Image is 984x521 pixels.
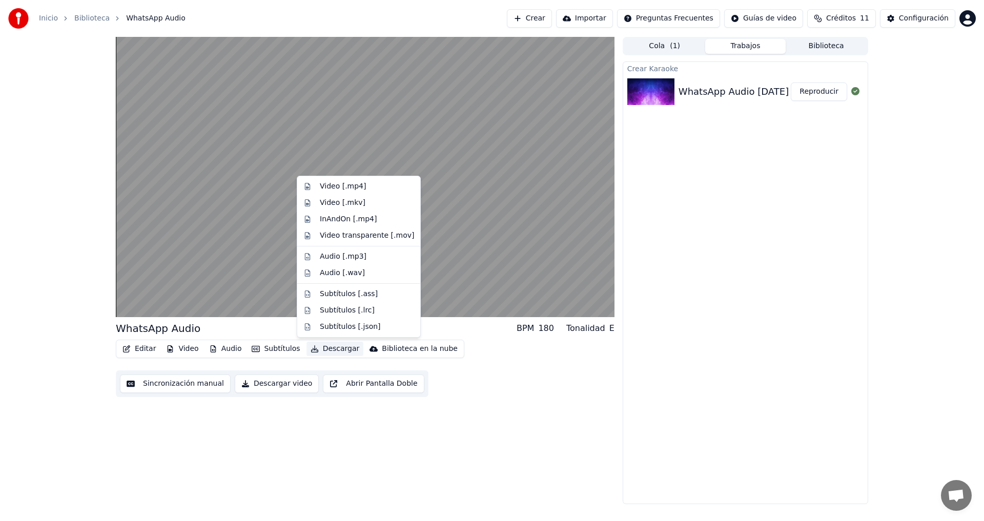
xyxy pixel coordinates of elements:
img: youka [8,8,29,29]
span: ( 1 ) [670,41,680,51]
div: InAndOn [.mp4] [320,214,377,224]
button: Descargar [306,342,364,356]
span: Créditos [826,13,856,24]
a: Chat abierto [941,480,972,511]
div: Subtítulos [.ass] [320,289,378,299]
div: 180 [538,322,554,335]
button: Biblioteca [786,39,867,54]
button: Importar [556,9,613,28]
button: Sincronización manual [120,374,231,393]
div: Crear Karaoke [623,62,868,74]
div: E [609,322,614,335]
button: Trabajos [705,39,786,54]
div: Configuración [899,13,949,24]
div: Tonalidad [566,322,605,335]
button: Guías de video [724,9,803,28]
div: Subtítulos [.lrc] [320,305,375,316]
button: Subtítulos [248,342,304,356]
button: Preguntas Frecuentes [617,9,720,28]
div: WhatsApp Audio [DATE] 8.08.13 PM [679,85,844,99]
button: Editar [118,342,160,356]
div: Biblioteca en la nube [382,344,458,354]
button: Video [162,342,202,356]
button: Reproducir [791,82,847,101]
button: Audio [205,342,246,356]
button: Créditos11 [807,9,876,28]
nav: breadcrumb [39,13,186,24]
div: Audio [.mp3] [320,252,366,262]
a: Inicio [39,13,58,24]
div: BPM [517,322,534,335]
div: Subtítulos [.json] [320,322,381,332]
button: Configuración [880,9,955,28]
button: Cola [624,39,705,54]
div: Audio [.wav] [320,268,365,278]
button: Abrir Pantalla Doble [323,374,424,393]
a: Biblioteca [74,13,110,24]
div: Video [.mp4] [320,181,366,192]
div: WhatsApp Audio [116,321,200,336]
div: Video transparente [.mov] [320,231,414,241]
div: Video [.mkv] [320,198,365,208]
button: Crear [507,9,552,28]
button: Descargar video [235,374,319,393]
span: 11 [860,13,869,24]
span: WhatsApp Audio [126,13,186,24]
